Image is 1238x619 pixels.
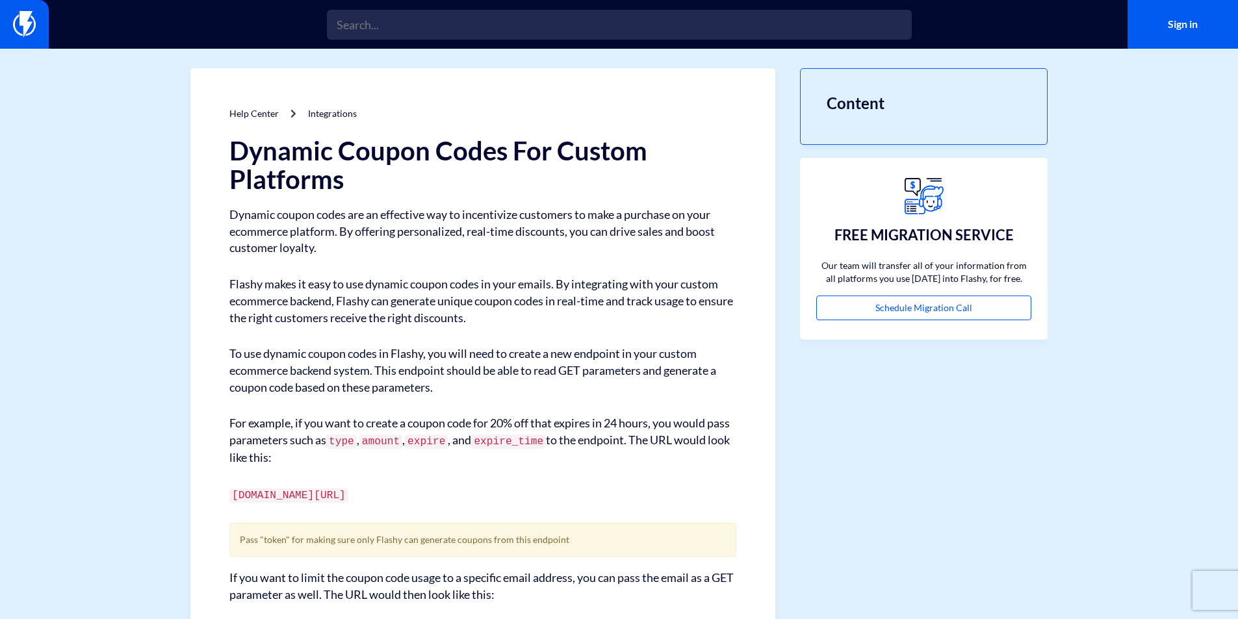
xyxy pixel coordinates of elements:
a: Integrations [308,108,357,119]
div: Pass "token" for making sure only Flashy can generate coupons from this endpoint [229,523,736,557]
code: [DOMAIN_NAME][URL] [229,488,348,503]
p: For example, if you want to create a coupon code for 20% off that expires in 24 hours, you would ... [229,415,736,466]
h3: FREE MIGRATION SERVICE [834,227,1014,243]
p: To use dynamic coupon codes in Flashy, you will need to create a new endpoint in your custom ecom... [229,346,736,396]
code: expire_time [471,435,546,449]
input: Search... [327,10,912,40]
code: amount [359,435,402,449]
h1: Dynamic Coupon Codes For Custom Platforms [229,136,736,194]
a: Help Center [229,108,279,119]
code: expire [405,435,448,449]
p: If you want to limit the coupon code usage to a specific email address, you can pass the email as... [229,570,736,603]
a: Schedule Migration Call [816,296,1031,320]
code: type [326,435,357,449]
p: Our team will transfer all of your information from all platforms you use [DATE] into Flashy, for... [816,259,1031,285]
h3: Content [827,95,1021,112]
p: Dynamic coupon codes are an effective way to incentivize customers to make a purchase on your eco... [229,207,736,257]
p: Flashy makes it easy to use dynamic coupon codes in your emails. By integrating with your custom ... [229,276,736,326]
